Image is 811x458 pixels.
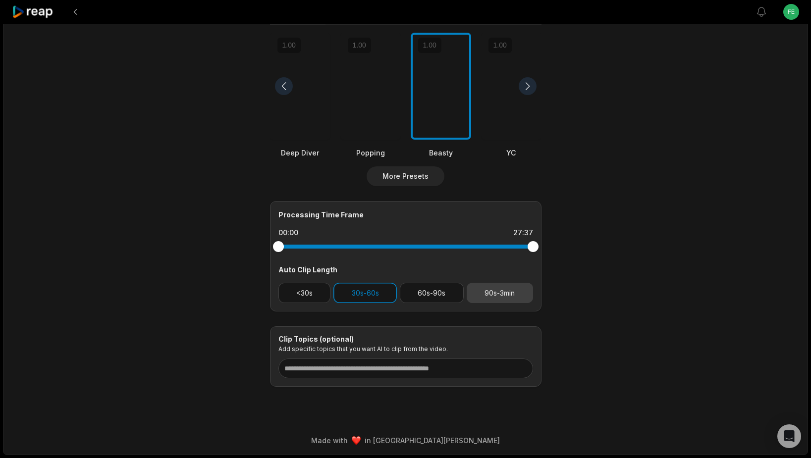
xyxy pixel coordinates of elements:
[278,228,298,238] div: 00:00
[411,148,471,158] div: Beasty
[278,345,533,353] p: Add specific topics that you want AI to clip from the video.
[12,435,799,446] div: Made with in [GEOGRAPHIC_DATA][PERSON_NAME]
[270,148,330,158] div: Deep Diver
[467,283,533,303] button: 90s-3min
[278,335,533,344] div: Clip Topics (optional)
[278,264,533,275] div: Auto Clip Length
[774,429,793,448] button: Get ChatGPT Summary (Ctrl+J)
[333,283,397,303] button: 30s-60s
[367,166,444,186] button: More Presets
[513,228,533,238] div: 27:37
[278,283,331,303] button: <30s
[481,148,541,158] div: YC
[400,283,464,303] button: 60s-90s
[340,148,401,158] div: Popping
[352,436,361,445] img: heart emoji
[278,209,533,220] div: Processing Time Frame
[777,424,801,448] div: Open Intercom Messenger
